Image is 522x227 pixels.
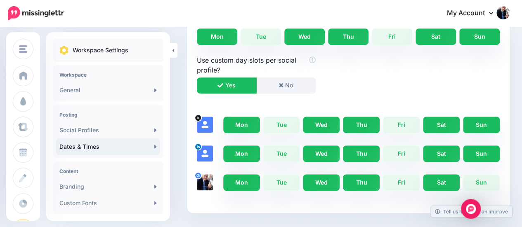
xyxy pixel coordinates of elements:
[197,77,257,94] button: Yes
[197,117,213,133] img: user_default_image.png
[383,117,420,133] a: Fri
[431,206,512,217] a: Tell us how we can improve
[8,6,64,20] img: Missinglettr
[56,178,160,195] a: Branding
[223,117,260,133] a: Mon
[303,117,340,133] a: Wed
[263,145,300,162] a: Tue
[423,145,460,162] a: Sat
[383,145,420,162] a: Fri
[459,28,500,45] a: Sun
[461,199,481,219] div: Open Intercom Messenger
[423,117,460,133] a: Sat
[197,174,213,190] img: AFdZucrKEuoQCMYjgyhj5Nvq4Wg1Gm5Pd5lD_fzQnukju14-W6OjKy9yWzuPD6K2LwBRXXDYP722OAQWZHAgpMpKVg-YKO9py...
[56,82,160,98] a: General
[343,174,380,191] a: Thu
[197,55,316,75] label: Use custom day slots per social profile?
[223,174,260,191] a: Mon
[439,3,510,23] a: My Account
[59,112,157,118] h4: Posting
[303,174,340,191] a: Wed
[59,46,68,55] img: settings.png
[223,145,260,162] a: Mon
[197,28,237,45] a: Mon
[56,122,160,138] a: Social Profiles
[463,174,500,191] a: Sun
[423,174,460,191] a: Sat
[256,77,316,94] button: No
[463,117,500,133] a: Sun
[197,145,213,161] img: user_default_image.png
[328,28,368,45] a: Thu
[19,45,27,53] img: menu.png
[343,145,380,162] a: Thu
[263,174,300,191] a: Tue
[241,28,281,45] a: Tue
[343,117,380,133] a: Thu
[463,145,500,162] a: Sun
[73,45,128,55] p: Workspace Settings
[56,138,160,155] a: Dates & Times
[59,72,157,78] h4: Workspace
[263,117,300,133] a: Tue
[303,145,340,162] a: Wed
[416,28,456,45] a: Sat
[56,195,160,211] a: Custom Fonts
[59,168,157,174] h4: Content
[372,28,412,45] a: Fri
[383,174,420,191] a: Fri
[284,28,325,45] a: Wed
